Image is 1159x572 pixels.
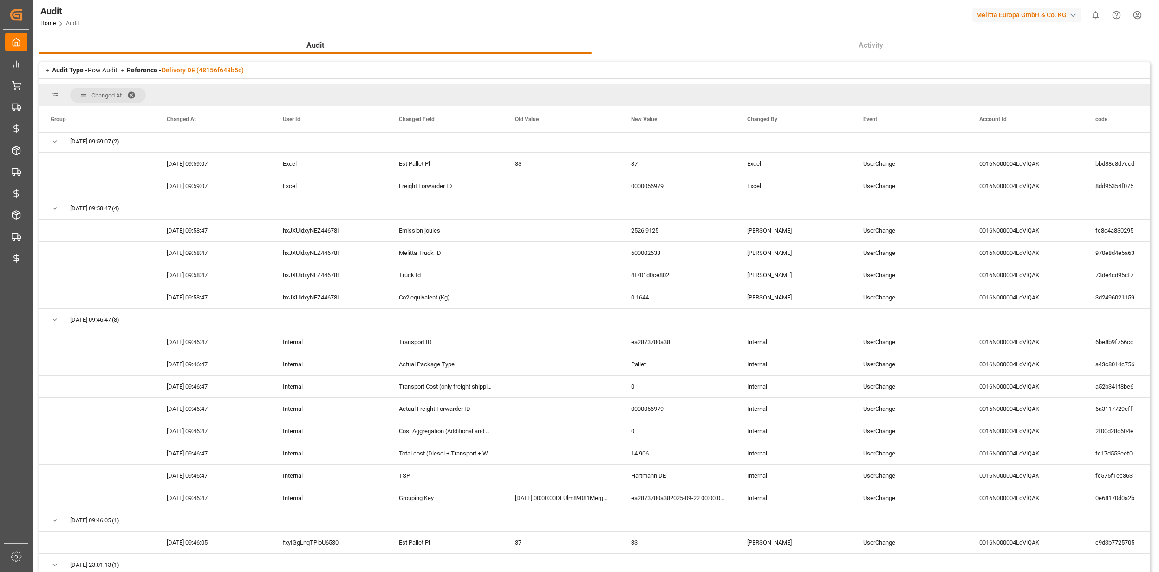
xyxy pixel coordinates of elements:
div: [DATE] 09:46:47 [156,353,272,375]
div: UserChange [852,465,968,487]
div: UserChange [852,532,968,553]
span: [DATE] 09:46:05 [70,510,111,531]
div: Truck Id [388,264,504,286]
span: Event [863,116,877,123]
div: [PERSON_NAME] [736,242,852,264]
div: Internal [272,487,388,509]
div: Excel [736,153,852,175]
div: [PERSON_NAME] [736,264,852,286]
div: Pallet [620,353,736,375]
div: Internal [272,442,388,464]
div: 4f701d0ce802 [620,264,736,286]
div: 14.906 [620,442,736,464]
div: UserChange [852,242,968,264]
div: 33 [504,153,620,175]
div: hxJXUldxyNEZ44678I [272,242,388,264]
div: [DATE] 09:58:47 [156,264,272,286]
div: Internal [736,442,852,464]
span: Old Value [515,116,539,123]
div: 0016N000004LqVlQAK [968,376,1084,397]
div: Est Pallet Pl [388,532,504,553]
span: Activity [855,40,887,51]
div: [DATE] 09:46:47 [156,420,272,442]
div: Transport Cost (only freight shipping) [388,376,504,397]
div: Hartmann DE [620,465,736,487]
div: [PERSON_NAME] [736,532,852,553]
div: 0016N000004LqVlQAK [968,465,1084,487]
div: [DATE] 09:59:07 [156,153,272,175]
span: (2) [112,131,119,152]
div: Internal [272,376,388,397]
div: 0016N000004LqVlQAK [968,331,1084,353]
div: hxJXUldxyNEZ44678I [272,264,388,286]
div: Transport ID [388,331,504,353]
div: [DATE] 09:58:47 [156,242,272,264]
div: UserChange [852,264,968,286]
div: Cost Aggregation (Additional and Transport Costs) [388,420,504,442]
div: 0000056979 [620,175,736,197]
span: Changed At [91,92,122,99]
div: TSP [388,465,504,487]
span: (1) [112,510,119,531]
div: UserChange [852,220,968,241]
div: Total cost (Diesel + Transport + WH) [388,442,504,464]
div: 0016N000004LqVlQAK [968,286,1084,308]
div: 0016N000004LqVlQAK [968,398,1084,420]
div: UserChange [852,331,968,353]
button: Audit [39,37,592,54]
div: [PERSON_NAME] [736,220,852,241]
div: [DATE] 09:46:05 [156,532,272,553]
div: Internal [272,398,388,420]
div: Internal [272,331,388,353]
div: [DATE] 00:00:00DEUlm89081Mergelgrube 2 [504,487,620,509]
span: Group [51,116,66,123]
div: Grouping Key [388,487,504,509]
div: Internal [272,465,388,487]
div: hxJXUldxyNEZ44678I [272,220,388,241]
div: 0.1644 [620,286,736,308]
div: Excel [736,175,852,197]
a: Delivery DE (48156f648b5c) [162,66,244,74]
div: Internal [272,420,388,442]
div: Audit [40,4,79,18]
span: Audit Type - [52,66,88,74]
div: 0016N000004LqVlQAK [968,420,1084,442]
div: UserChange [852,487,968,509]
div: Emission joules [388,220,504,241]
div: 0016N000004LqVlQAK [968,487,1084,509]
div: [DATE] 09:46:47 [156,398,272,420]
div: UserChange [852,175,968,197]
div: 0000056979 [620,398,736,420]
div: UserChange [852,353,968,375]
div: 0016N000004LqVlQAK [968,153,1084,175]
button: Activity [592,37,1151,54]
div: Actual Package Type [388,353,504,375]
div: 2526.9125 [620,220,736,241]
div: UserChange [852,286,968,308]
button: Melitta Europa GmbH & Co. KG [972,6,1085,24]
div: 0016N000004LqVlQAK [968,242,1084,264]
div: Row Audit [52,65,117,75]
span: (8) [112,309,119,331]
div: ea2873780a382025-09-22 00:00:00DEUlm89081Mergelgrube 2 [620,487,736,509]
div: Actual Freight Forwarder ID [388,398,504,420]
div: UserChange [852,420,968,442]
span: [DATE] 09:58:47 [70,198,111,219]
div: Melitta Truck ID [388,242,504,264]
div: 0016N000004LqVlQAK [968,442,1084,464]
div: [DATE] 09:58:47 [156,220,272,241]
span: Changed Field [399,116,435,123]
div: [DATE] 09:58:47 [156,286,272,308]
span: [DATE] 09:46:47 [70,309,111,331]
a: Home [40,20,56,26]
div: 0016N000004LqVlQAK [968,532,1084,553]
div: fxyIGgLnqTPloU6530 [272,532,388,553]
span: Account Id [979,116,1007,123]
div: 0016N000004LqVlQAK [968,220,1084,241]
span: User Id [283,116,300,123]
div: 33 [620,532,736,553]
div: Internal [736,331,852,353]
span: Reference - [127,66,244,74]
div: 600002633 [620,242,736,264]
span: Changed At [167,116,196,123]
